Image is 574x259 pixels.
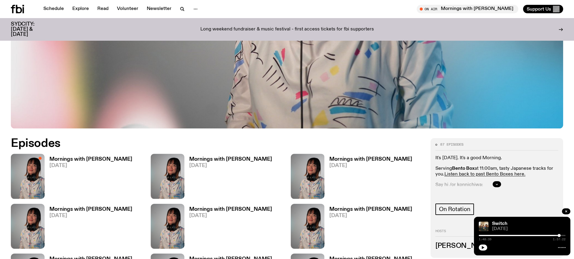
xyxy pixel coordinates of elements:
[527,6,551,12] span: Support Us
[113,5,142,13] a: Volunteer
[189,157,272,162] h3: Mornings with [PERSON_NAME]
[151,204,184,249] img: Kana Frazer is smiling at the camera with her head tilted slightly to her left. She wears big bla...
[492,221,507,226] a: Switch
[11,138,377,149] h2: Episodes
[45,157,132,199] a: Mornings with [PERSON_NAME][DATE]
[184,207,272,249] a: Mornings with [PERSON_NAME][DATE]
[49,163,132,168] span: [DATE]
[435,243,558,249] h3: [PERSON_NAME]
[452,166,475,171] strong: Bento Box
[11,154,45,199] img: Kana Frazer is smiling at the camera with her head tilted slightly to her left. She wears big bla...
[417,5,518,13] button: On AirMornings with [PERSON_NAME]
[143,5,175,13] a: Newsletter
[184,157,272,199] a: Mornings with [PERSON_NAME][DATE]
[444,172,525,177] a: Listen back to past Bento Boxes here.
[439,206,470,213] span: On Rotation
[69,5,93,13] a: Explore
[329,157,412,162] h3: Mornings with [PERSON_NAME]
[329,163,412,168] span: [DATE]
[151,154,184,199] img: Kana Frazer is smiling at the camera with her head tilted slightly to her left. She wears big bla...
[200,27,374,32] p: Long weekend fundraiser & music festival - first access tickets for fbi supporters
[45,207,132,249] a: Mornings with [PERSON_NAME][DATE]
[189,163,272,168] span: [DATE]
[553,238,566,241] span: 1:57:22
[40,5,67,13] a: Schedule
[49,213,132,218] span: [DATE]
[523,5,563,13] button: Support Us
[479,238,491,241] span: 1:48:39
[325,207,412,249] a: Mornings with [PERSON_NAME][DATE]
[492,227,566,231] span: [DATE]
[435,204,474,215] a: On Rotation
[435,155,558,161] p: It's [DATE]. It's a good Morning.
[435,166,558,177] p: Serving at 11:00am, tasty Japanese tracks for you.
[11,204,45,249] img: Kana Frazer is smiling at the camera with her head tilted slightly to her left. She wears big bla...
[291,204,325,249] img: Kana Frazer is smiling at the camera with her head tilted slightly to her left. She wears big bla...
[291,154,325,199] img: Kana Frazer is smiling at the camera with her head tilted slightly to her left. She wears big bla...
[11,22,49,37] h3: SYDCITY: [DATE] & [DATE]
[329,213,412,218] span: [DATE]
[94,5,112,13] a: Read
[189,213,272,218] span: [DATE]
[49,157,132,162] h3: Mornings with [PERSON_NAME]
[189,207,272,212] h3: Mornings with [PERSON_NAME]
[329,207,412,212] h3: Mornings with [PERSON_NAME]
[325,157,412,199] a: Mornings with [PERSON_NAME][DATE]
[479,222,488,231] img: A warm film photo of the switch team sitting close together. from left to right: Cedar, Lau, Sand...
[49,207,132,212] h3: Mornings with [PERSON_NAME]
[435,229,558,237] h2: Hosts
[440,143,463,146] span: 87 episodes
